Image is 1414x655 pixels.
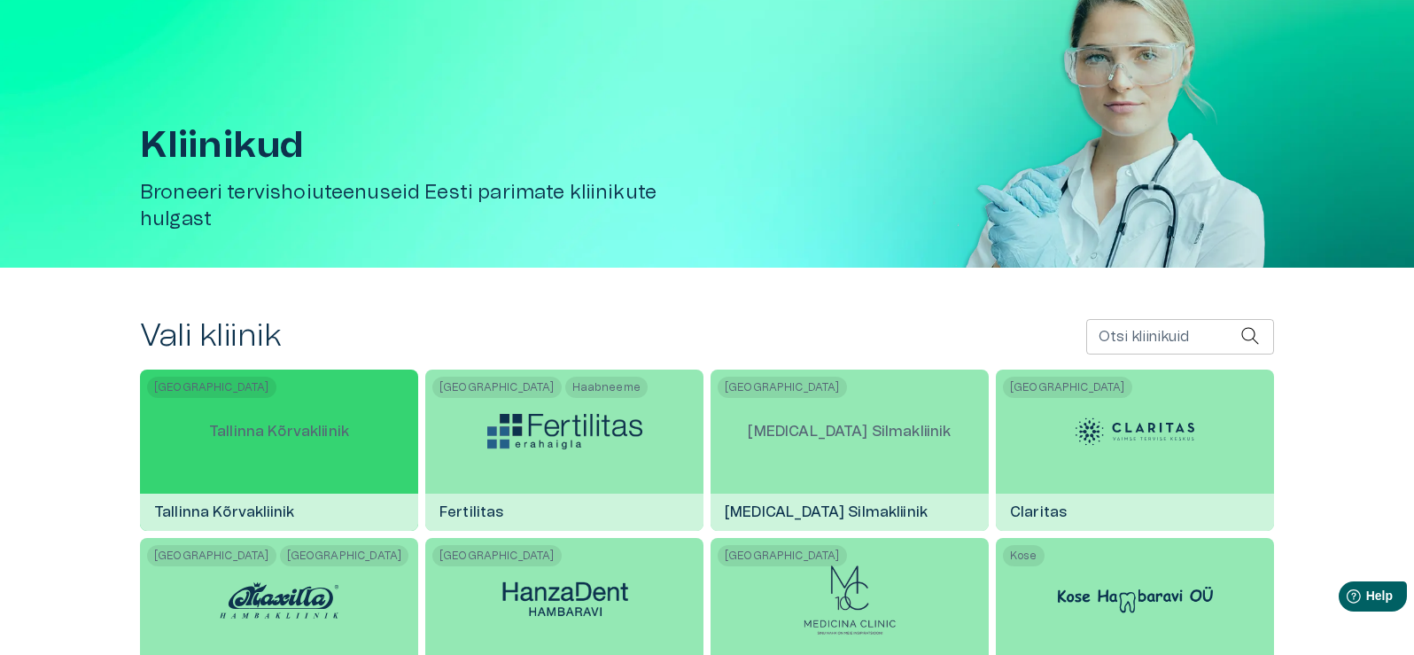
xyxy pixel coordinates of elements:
[147,377,276,398] span: [GEOGRAPHIC_DATA]
[195,407,363,456] p: Tallinna Kõrvakliinik
[140,317,281,355] h2: Vali kliinik
[487,576,642,625] img: HanzaDent logo
[280,545,409,566] span: [GEOGRAPHIC_DATA]
[718,377,847,398] span: [GEOGRAPHIC_DATA]
[803,565,897,636] img: Medicina Clinic logo
[425,370,703,531] a: [GEOGRAPHIC_DATA]HaabneemeFertilitas logoFertilitas
[487,414,642,449] img: Fertilitas logo
[432,545,562,566] span: [GEOGRAPHIC_DATA]
[711,370,989,531] a: [GEOGRAPHIC_DATA][MEDICAL_DATA] Silmakliinik[MEDICAL_DATA] Silmakliinik
[718,545,847,566] span: [GEOGRAPHIC_DATA]
[213,573,346,627] img: Maxilla Hambakliinik logo
[140,125,714,166] h1: Kliinikud
[425,488,518,536] h6: Fertilitas
[147,545,276,566] span: [GEOGRAPHIC_DATA]
[1276,574,1414,624] iframe: Help widget launcher
[996,488,1081,536] h6: Claritas
[734,407,965,456] p: [MEDICAL_DATA] Silmakliinik
[432,377,562,398] span: [GEOGRAPHIC_DATA]
[1003,377,1132,398] span: [GEOGRAPHIC_DATA]
[711,488,942,536] h6: [MEDICAL_DATA] Silmakliinik
[140,180,714,232] h5: Broneeri tervishoiuteenuseid Eesti parimate kliinikute hulgast
[140,370,418,531] a: [GEOGRAPHIC_DATA]Tallinna KõrvakliinikTallinna Kõrvakliinik
[1058,587,1213,613] img: Kose Hambaravi logo
[996,370,1274,531] a: [GEOGRAPHIC_DATA]Claritas logoClaritas
[140,488,308,536] h6: Tallinna Kõrvakliinik
[565,377,648,398] span: Haabneeme
[1003,545,1045,566] span: Kose
[1068,405,1201,458] img: Claritas logo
